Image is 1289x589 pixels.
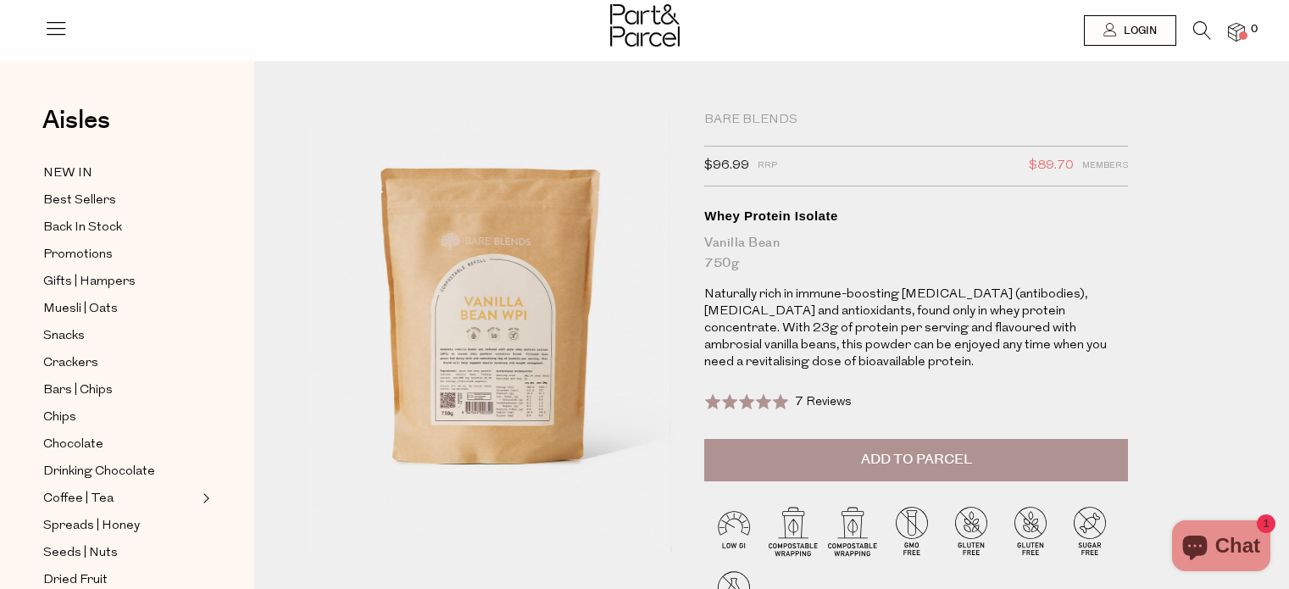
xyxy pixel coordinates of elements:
[43,461,197,482] a: Drinking Chocolate
[795,396,852,408] span: 7 Reviews
[43,543,118,564] span: Seeds | Nuts
[43,244,197,265] a: Promotions
[1084,15,1176,46] a: Login
[1060,501,1120,560] img: P_P-ICONS-Live_Bec_V11_Sugar_Free.svg
[43,163,197,184] a: NEW IN
[43,217,197,238] a: Back In Stock
[764,501,823,560] img: P_P-ICONS-Live_Bec_V11_Compostable_Wrapping.svg
[823,501,882,560] img: P_P-ICONS-Live_Bec_V11_Compostable_Wrapping.svg
[43,218,122,238] span: Back In Stock
[43,326,85,347] span: Snacks
[42,108,110,150] a: Aisles
[198,488,210,508] button: Expand/Collapse Coffee | Tea
[43,298,197,320] a: Muesli | Oats
[43,380,197,401] a: Bars | Chips
[43,272,136,292] span: Gifts | Hampers
[882,501,942,560] img: P_P-ICONS-Live_Bec_V11_GMO_Free.svg
[1247,22,1262,37] span: 0
[1120,24,1157,38] span: Login
[758,155,777,177] span: RRP
[43,434,197,455] a: Chocolate
[43,299,118,320] span: Muesli | Oats
[43,271,197,292] a: Gifts | Hampers
[43,353,98,374] span: Crackers
[43,489,114,509] span: Coffee | Tea
[43,542,197,564] a: Seeds | Nuts
[1228,23,1245,41] a: 0
[43,381,113,401] span: Bars | Chips
[43,408,76,428] span: Chips
[43,435,103,455] span: Chocolate
[704,501,764,560] img: P_P-ICONS-Live_Bec_V11_Low_Gi.svg
[43,191,116,211] span: Best Sellers
[704,155,749,177] span: $96.99
[43,515,197,536] a: Spreads | Honey
[43,407,197,428] a: Chips
[704,439,1128,481] button: Add to Parcel
[1167,520,1275,575] inbox-online-store-chat: Shopify online store chat
[43,190,197,211] a: Best Sellers
[43,353,197,374] a: Crackers
[43,462,155,482] span: Drinking Chocolate
[43,325,197,347] a: Snacks
[1001,501,1060,560] img: P_P-ICONS-Live_Bec_V11_Gluten_Free.svg
[43,245,113,265] span: Promotions
[942,501,1001,560] img: P_P-ICONS-Live_Bec_V11_Gluten_Free.svg
[1082,155,1128,177] span: Members
[704,112,1128,129] div: Bare Blends
[43,488,197,509] a: Coffee | Tea
[704,233,1128,274] div: Vanilla Bean 750g
[704,208,1128,225] div: Whey Protein Isolate
[43,516,140,536] span: Spreads | Honey
[1029,155,1074,177] span: $89.70
[610,4,680,47] img: Part&Parcel
[42,102,110,139] span: Aisles
[704,286,1128,371] p: Naturally rich in immune-boosting [MEDICAL_DATA] (antibodies), [MEDICAL_DATA] and antioxidants, f...
[861,450,972,470] span: Add to Parcel
[43,164,92,184] span: NEW IN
